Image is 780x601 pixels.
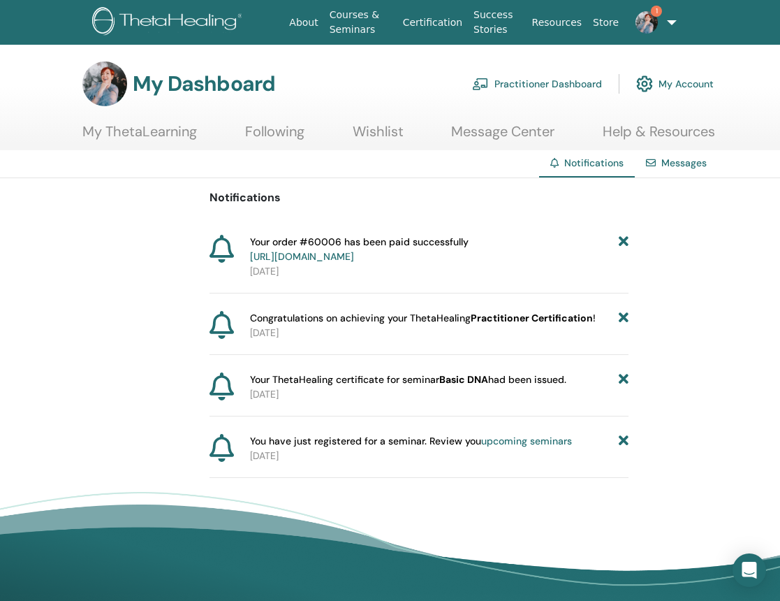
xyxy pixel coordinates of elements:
p: [DATE] [250,264,628,279]
a: Wishlist [353,123,404,150]
a: Help & Resources [603,123,715,150]
div: Open Intercom Messenger [733,553,766,587]
p: [DATE] [250,449,628,463]
a: Messages [661,157,707,169]
a: Success Stories [468,2,526,43]
p: Notifications [209,189,628,206]
span: Congratulations on achieving your ThetaHealing ! [250,311,596,326]
p: [DATE] [250,387,628,402]
h3: My Dashboard [133,71,275,96]
img: logo.png [92,7,247,38]
a: [URL][DOMAIN_NAME] [250,250,354,263]
b: Practitioner Certification [471,312,593,324]
a: Practitioner Dashboard [472,68,602,99]
a: Certification [397,10,468,36]
span: Notifications [564,157,624,169]
a: My Account [636,68,714,99]
span: 1 [651,6,662,17]
img: cog.svg [636,72,653,96]
p: [DATE] [250,326,628,340]
a: Resources [527,10,588,36]
span: Your ThetaHealing certificate for seminar had been issued. [250,372,566,387]
a: Following [245,123,304,150]
img: default.jpg [635,11,658,34]
img: chalkboard-teacher.svg [472,78,489,90]
a: Store [587,10,624,36]
a: Message Center [451,123,554,150]
img: default.jpg [82,61,127,106]
span: Your order #60006 has been paid successfully [250,235,469,264]
b: Basic DNA [439,373,488,386]
a: upcoming seminars [481,435,572,447]
a: About [284,10,323,36]
span: You have just registered for a seminar. Review you [250,434,572,449]
a: My ThetaLearning [82,123,197,150]
a: Courses & Seminars [324,2,397,43]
